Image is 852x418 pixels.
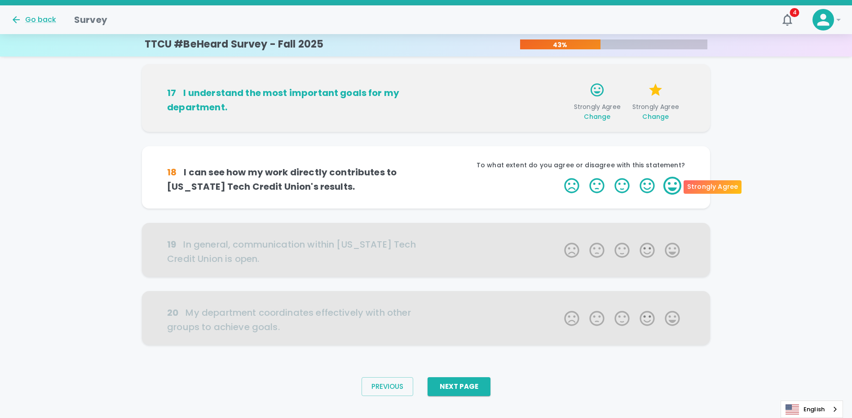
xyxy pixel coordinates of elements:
h1: Survey [74,13,107,27]
p: 43% [520,40,601,49]
button: Previous [362,377,413,396]
span: Change [584,112,610,121]
span: Strongly Agree [630,102,681,121]
button: Next Page [428,377,490,396]
a: English [781,401,843,418]
span: 4 [790,8,799,17]
h4: TTCU #BeHeard Survey - Fall 2025 [145,38,324,51]
h6: I can see how my work directly contributes to [US_STATE] Tech Credit Union's results. [167,165,426,194]
button: 4 [777,9,798,30]
h6: I understand the most important goals for my department. [167,86,426,114]
div: Strongly Agree [684,180,742,194]
div: Language [781,401,843,418]
aside: Language selected: English [781,401,843,418]
div: 17 [167,86,176,100]
span: Strongly Agree [572,102,623,121]
button: Go back [11,14,56,25]
div: 18 [167,165,177,179]
p: To what extent do you agree or disagree with this statement? [426,161,685,170]
span: Change [642,112,669,121]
